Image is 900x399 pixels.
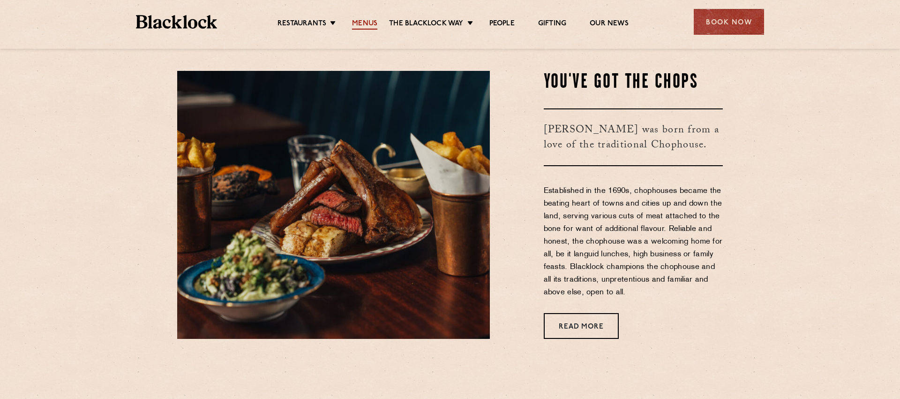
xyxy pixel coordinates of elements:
h3: [PERSON_NAME] was born from a love of the traditional Chophouse. [544,108,723,166]
p: Established in the 1690s, chophouses became the beating heart of towns and cities up and down the... [544,185,723,299]
img: BL_Textured_Logo-footer-cropped.svg [136,15,217,29]
h2: You've Got The Chops [544,71,723,94]
a: Restaurants [277,19,326,30]
a: People [489,19,515,30]
div: Book Now [694,9,764,35]
a: Gifting [538,19,566,30]
a: The Blacklock Way [389,19,463,30]
a: Menus [352,19,377,30]
a: Our News [590,19,629,30]
a: Read More [544,313,619,339]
